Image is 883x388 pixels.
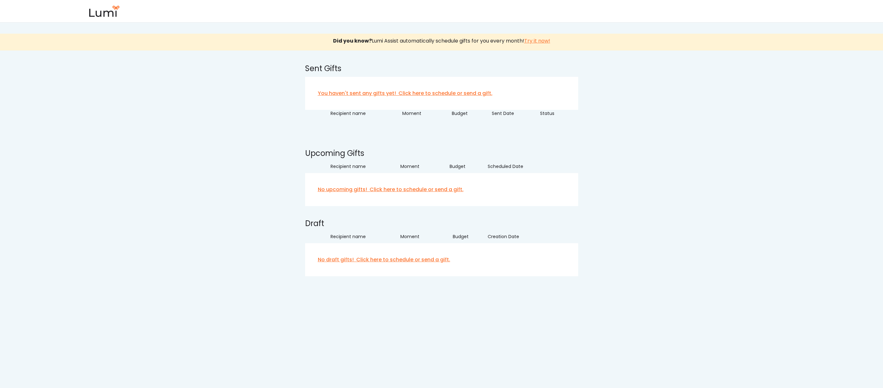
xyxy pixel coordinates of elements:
div: Budget [433,164,465,170]
div: Sent Gifts [305,63,369,74]
div: Upcoming Gifts [305,148,369,159]
a: No upcoming gifts! Click here to schedule or send a gift. [305,173,578,206]
a: No draft gifts! Click here to schedule or send a gift. [305,243,578,276]
div: Moment [400,234,435,240]
strong: Did you know? [333,37,372,44]
div: Recipient name [331,234,375,240]
div: Moment [400,164,433,170]
div: Recipient name [331,164,375,170]
div: Scheduled Date [488,164,526,170]
a: You haven't sent any gifts yet! Click here to schedule or send a gift. [305,77,578,110]
div: Moment [402,110,442,117]
div: Creation Date [488,234,526,240]
div: Status [514,110,554,117]
div: Sent Date [474,110,514,117]
div: Draft [305,218,337,229]
div: Budget [442,110,468,117]
u: Try it now! [524,37,550,44]
div: Lumi Assist automatically schedule gifts for you every month! [1,37,882,46]
div: Budget [434,234,469,240]
img: lumi-small.png [88,6,120,17]
div: Recipient name [331,110,371,117]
